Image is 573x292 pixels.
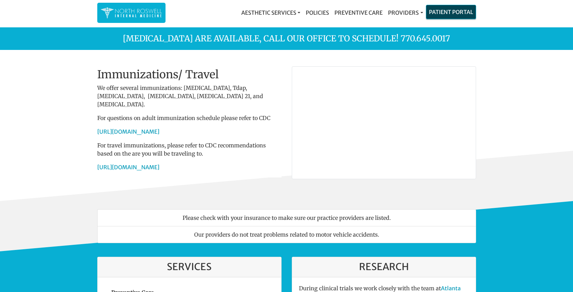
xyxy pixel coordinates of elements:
img: North Roswell Internal Medicine [101,6,162,19]
a: [URL][DOMAIN_NAME] [97,164,159,171]
h2: Immunizations/ Travel [97,68,282,81]
li: Our providers do not treat problems related to motor vehicle accidents. [97,226,476,243]
p: For travel immunizations, please refer to CDC recommendations based on the are you will be travel... [97,141,282,158]
p: We offer several immunizations: [MEDICAL_DATA], Tdap, [MEDICAL_DATA], [MEDICAL_DATA], [MEDICAL_DA... [97,84,282,108]
p: For questions on adult immunization schedule please refer to CDC [97,114,282,122]
p: [MEDICAL_DATA] are available, call our office to schedule! 770.645.0017 [92,32,481,45]
a: Preventive Care [332,6,385,19]
a: Aesthetic Services [239,6,303,19]
li: Please check with your insurance to make sure our practice providers are listed. [97,209,476,226]
h3: Research [299,261,469,273]
a: Providers [385,6,426,19]
h3: Services [104,261,274,273]
a: Patient Portal [426,5,476,19]
a: [URL][DOMAIN_NAME] [97,128,159,135]
a: Policies [303,6,332,19]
